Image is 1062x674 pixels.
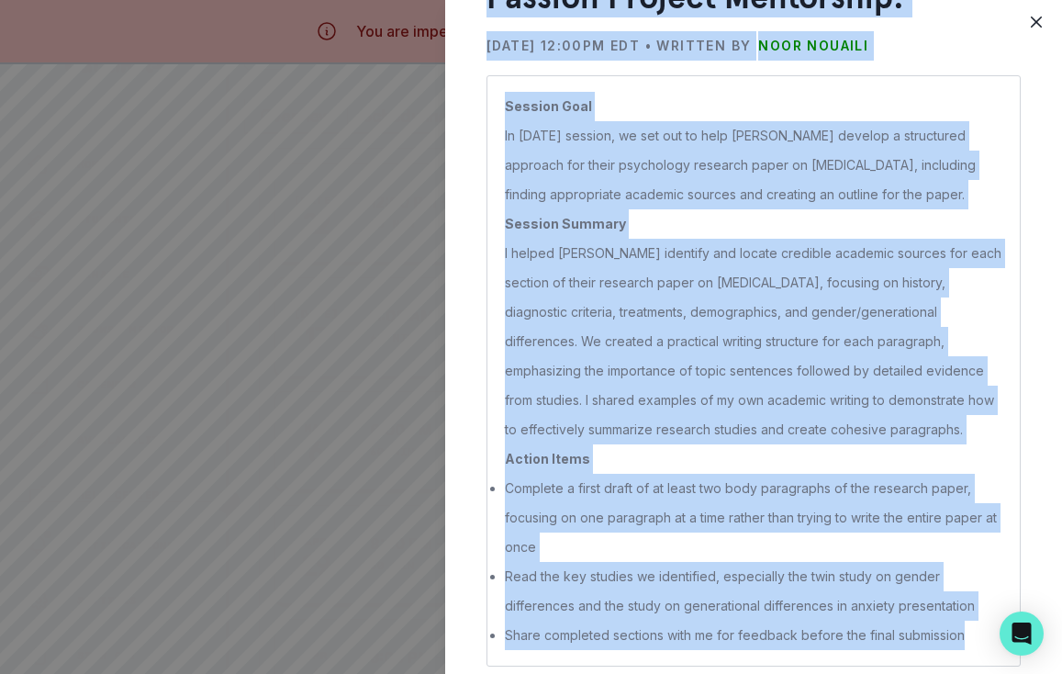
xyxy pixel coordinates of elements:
[1000,612,1044,656] div: Open Intercom Messenger
[505,621,1002,650] p: Share completed sections with me for feedback before the final submission
[505,216,626,231] strong: Session Summary
[758,31,868,61] p: Noor Nouaili
[1022,7,1051,37] button: Close
[505,98,592,114] strong: Session Goal
[505,239,1002,444] p: I helped [PERSON_NAME] identify and locate credible academic sources for each section of their re...
[505,562,1002,621] p: Read the key studies we identified, especially the twin study on gender differences and the study...
[505,451,590,466] strong: Action Items
[505,474,1002,562] p: Complete a first draft of at least two body paragraphs of the research paper, focusing on one par...
[486,31,751,61] p: [DATE] 12:00PM EDT • Written by
[505,121,1002,209] p: In [DATE] session, we set out to help [PERSON_NAME] develop a structured approach for their psych...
